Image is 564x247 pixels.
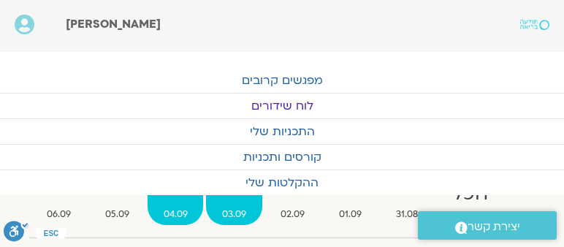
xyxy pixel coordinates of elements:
[437,167,504,225] a: הכל
[66,16,161,32] span: [PERSON_NAME]
[324,167,378,225] a: ב01.09
[206,167,262,225] a: ד03.09
[31,207,86,222] span: 06.09
[89,207,145,222] span: 05.09
[381,167,434,225] a: א31.08
[418,211,557,240] a: יצירת קשר
[89,167,145,225] a: ו05.09
[265,207,321,222] span: 02.09
[468,217,520,237] span: יצירת קשר
[265,167,321,225] a: ג02.09
[324,207,378,222] span: 01.09
[31,167,86,225] a: ש06.09
[148,167,203,225] a: ה04.09
[148,207,203,222] span: 04.09
[381,207,434,222] span: 31.08
[206,207,262,222] span: 03.09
